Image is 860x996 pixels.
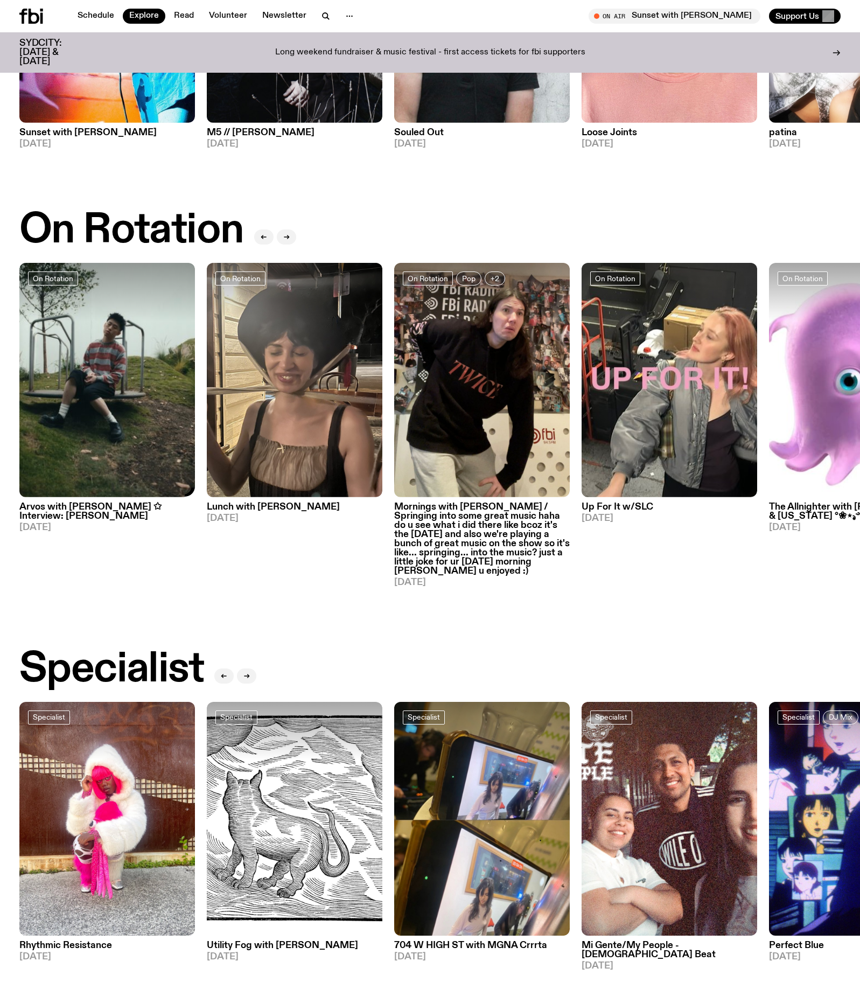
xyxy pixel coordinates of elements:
span: [DATE] [207,514,382,523]
span: [DATE] [19,140,195,149]
img: Rich Brian sits on playground equipment pensively, feeling ethereal in a misty setting [19,263,195,497]
a: On Rotation [215,271,265,285]
a: Rhythmic Resistance[DATE] [19,936,195,962]
a: 704 W HIGH ST with MGNA Crrrta[DATE] [394,936,570,962]
span: Specialist [33,713,65,721]
span: DJ Mix [829,713,852,721]
span: Specialist [408,713,440,721]
h3: Arvos with [PERSON_NAME] ✩ Interview: [PERSON_NAME] [19,503,195,521]
span: [DATE] [207,140,382,149]
h3: Loose Joints [582,128,757,137]
h3: SYDCITY: [DATE] & [DATE] [19,39,88,66]
h2: Specialist [19,649,204,690]
a: Volunteer [202,9,254,24]
span: Pop [462,274,476,282]
h2: On Rotation [19,210,243,251]
span: Support Us [775,11,819,21]
h3: 704 W HIGH ST with MGNA Crrrta [394,941,570,950]
img: Cover for Kansai Bruises by Valentina Magaletti & YPY [207,702,382,936]
h3: Sunset with [PERSON_NAME] [19,128,195,137]
a: On Rotation [28,271,78,285]
span: [DATE] [19,523,195,532]
a: DJ Mix [823,711,858,725]
span: [DATE] [394,140,570,149]
span: On Rotation [782,274,823,282]
span: Specialist [595,713,627,721]
h3: Mornings with [PERSON_NAME] / Springing into some great music haha do u see what i did there like... [394,503,570,576]
h3: M5 // [PERSON_NAME] [207,128,382,137]
a: M5 // [PERSON_NAME][DATE] [207,123,382,149]
img: Artist MGNA Crrrta [394,702,570,936]
a: Pop [456,271,481,285]
span: On Rotation [33,274,73,282]
h3: Lunch with [PERSON_NAME] [207,503,382,512]
a: Specialist [590,711,632,725]
img: Attu crouches on gravel in front of a brown wall. They are wearing a white fur coat with a hood, ... [19,702,195,936]
span: Specialist [782,713,815,721]
a: Newsletter [256,9,313,24]
a: Mornings with [PERSON_NAME] / Springing into some great music haha do u see what i did there like... [394,497,570,588]
a: On Rotation [590,271,640,285]
button: Support Us [769,9,841,24]
a: Up For It w/SLC[DATE] [582,497,757,523]
h3: Rhythmic Resistance [19,941,195,950]
button: On AirSunset with [PERSON_NAME] [589,9,760,24]
a: Specialist [215,711,257,725]
span: [DATE] [19,952,195,962]
a: Souled Out[DATE] [394,123,570,149]
span: On Rotation [595,274,635,282]
span: [DATE] [582,962,757,971]
a: Read [167,9,200,24]
h3: Mi Gente/My People - [DEMOGRAPHIC_DATA] Beat [582,941,757,959]
img: Jim standing in the fbi studio, hunched over with one hand on their knee and the other on their b... [394,263,570,497]
a: Arvos with [PERSON_NAME] ✩ Interview: [PERSON_NAME][DATE] [19,497,195,532]
span: On Rotation [220,274,261,282]
span: [DATE] [582,514,757,523]
a: Lunch with [PERSON_NAME][DATE] [207,497,382,523]
button: +2 [485,271,505,285]
span: On Rotation [408,274,448,282]
h3: Souled Out [394,128,570,137]
p: Long weekend fundraiser & music festival - first access tickets for fbi supporters [275,48,585,58]
a: On Rotation [403,271,453,285]
a: Specialist [28,711,70,725]
a: On Rotation [778,271,828,285]
a: Loose Joints[DATE] [582,123,757,149]
span: [DATE] [394,952,570,962]
a: Schedule [71,9,121,24]
h3: Utility Fog with [PERSON_NAME] [207,941,382,950]
span: [DATE] [582,140,757,149]
span: [DATE] [207,952,382,962]
span: +2 [491,274,499,282]
span: [DATE] [394,578,570,587]
a: Utility Fog with [PERSON_NAME][DATE] [207,936,382,962]
h3: Up For It w/SLC [582,503,757,512]
a: Specialist [778,711,820,725]
a: Explore [123,9,165,24]
a: Specialist [403,711,445,725]
a: Sunset with [PERSON_NAME][DATE] [19,123,195,149]
a: Mi Gente/My People - [DEMOGRAPHIC_DATA] Beat[DATE] [582,936,757,971]
span: Specialist [220,713,253,721]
